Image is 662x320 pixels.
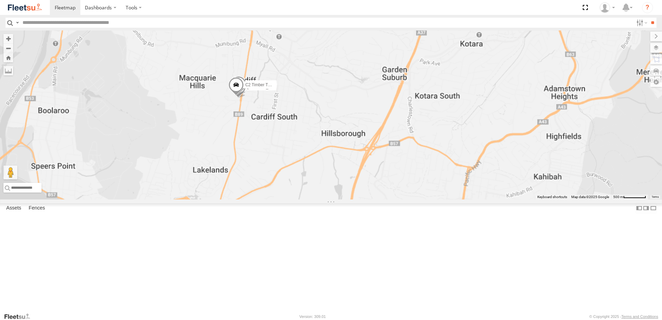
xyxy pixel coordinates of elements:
button: Zoom in [3,34,13,43]
div: © Copyright 2025 - [589,314,658,319]
button: Keyboard shortcuts [537,195,567,199]
label: Search Filter Options [634,18,648,28]
label: Dock Summary Table to the Right [643,203,650,213]
div: Matt Curtis [597,2,617,13]
label: Hide Summary Table [650,203,657,213]
div: Version: 309.01 [299,314,326,319]
span: 500 m [613,195,623,199]
span: Map data ©2025 Google [571,195,609,199]
button: Zoom Home [3,53,13,62]
span: C2 Timber Truck [245,83,276,88]
img: fleetsu-logo-horizontal.svg [7,3,43,12]
label: Assets [3,203,25,213]
label: Fences [25,203,48,213]
label: Search Query [15,18,20,28]
a: Visit our Website [4,313,36,320]
button: Drag Pegman onto the map to open Street View [3,166,17,179]
button: Zoom out [3,43,13,53]
a: Terms (opens in new tab) [652,196,659,198]
i: ? [642,2,653,13]
label: Map Settings [650,77,662,87]
a: Terms and Conditions [621,314,658,319]
button: Map Scale: 500 m per 62 pixels [611,195,648,199]
label: Dock Summary Table to the Left [636,203,643,213]
label: Measure [3,66,13,75]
